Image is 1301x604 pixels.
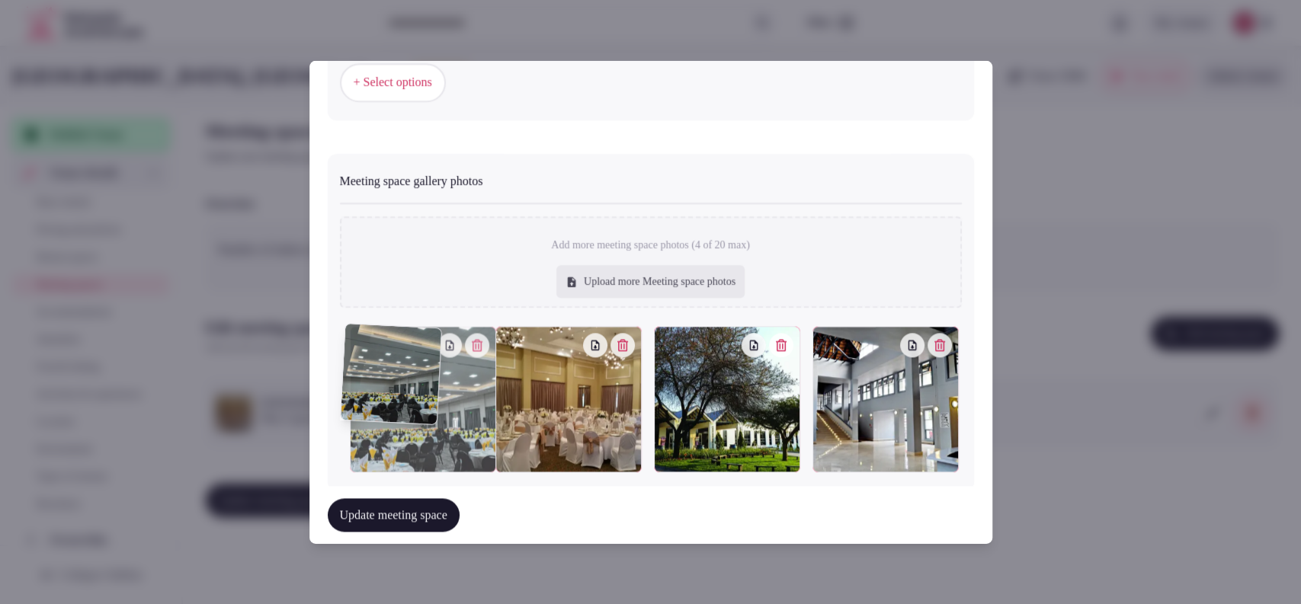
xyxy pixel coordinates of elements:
[340,63,446,101] button: + Select options
[654,326,800,472] div: RV-Indaba Hotel, Spa & Conference Centre-meeting space 6.jpg
[354,74,432,91] span: + Select options
[495,326,642,472] div: RV-Indaba Hotel, Spa & Conference Centre-meeting space 7.jpg
[551,238,750,253] p: Add more meeting space photos (4 of 20 max)
[340,166,962,190] div: Meeting space gallery photos
[328,498,460,532] button: Update meeting space
[812,326,959,472] div: RV-Indaba Hotel, Spa & Conference Centre-meeting space 5.jpg
[556,265,745,299] div: Upload more Meeting space photos
[350,326,496,472] div: RV-Indaba Hotel, Spa & Conference Centre-meeting space 4.jpeg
